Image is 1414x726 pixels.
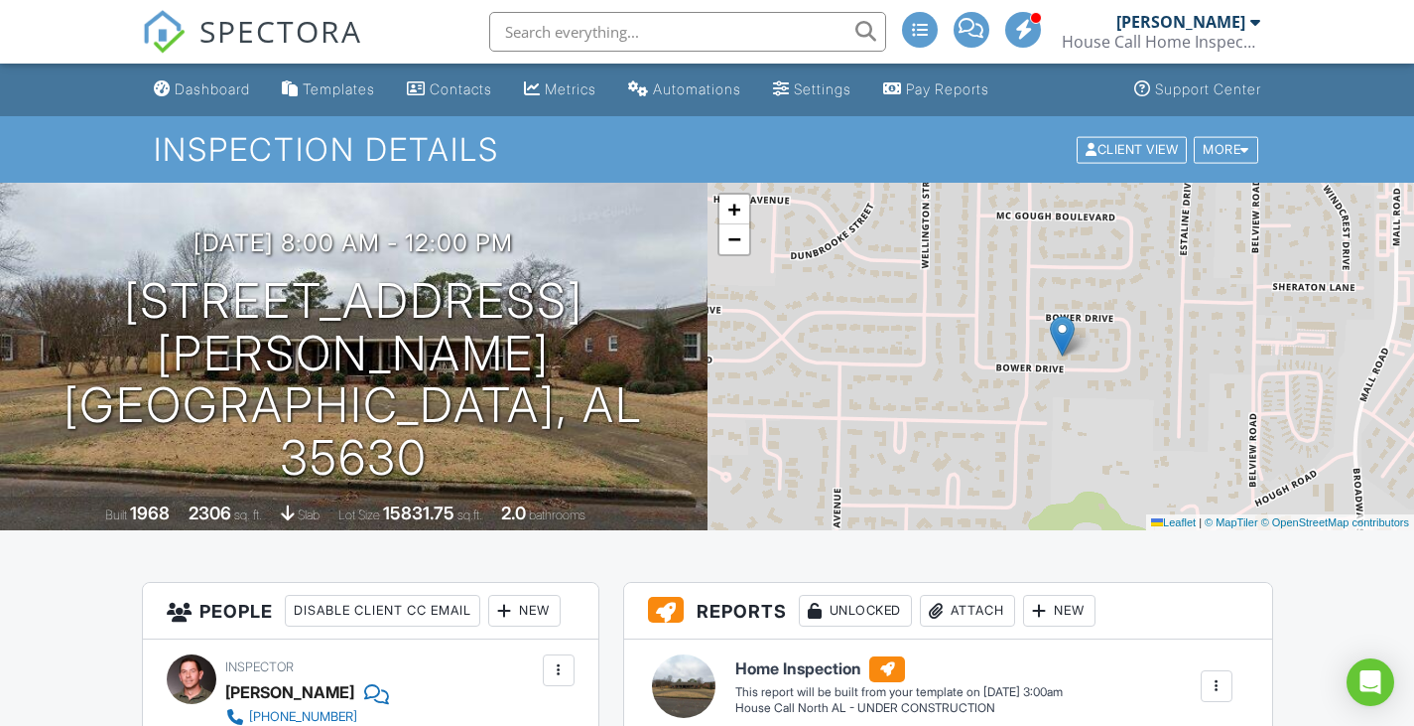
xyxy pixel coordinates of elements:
[1126,72,1269,108] a: Support Center
[225,677,354,707] div: [PERSON_NAME]
[1116,12,1245,32] div: [PERSON_NAME]
[906,80,989,97] div: Pay Reports
[234,508,262,522] span: sq. ft.
[875,72,997,108] a: Pay Reports
[516,72,604,108] a: Metrics
[143,583,598,640] h3: People
[338,508,380,522] span: Lot Size
[529,508,585,522] span: bathrooms
[1062,32,1260,52] div: House Call Home Inspection
[488,595,561,627] div: New
[794,80,851,97] div: Settings
[274,72,383,108] a: Templates
[249,709,357,725] div: [PHONE_NUMBER]
[735,684,1063,700] div: This report will be built from your template on [DATE] 3:00am
[1205,516,1258,528] a: © MapTiler
[303,80,375,97] div: Templates
[1194,136,1258,163] div: More
[1155,80,1261,97] div: Support Center
[285,595,480,627] div: Disable Client CC Email
[457,508,482,522] span: sq.ft.
[735,656,1063,682] h6: Home Inspection
[653,80,741,97] div: Automations
[620,72,749,108] a: Automations (Advanced)
[1151,516,1196,528] a: Leaflet
[799,595,912,627] div: Unlocked
[719,195,749,224] a: Zoom in
[105,508,127,522] span: Built
[1261,516,1409,528] a: © OpenStreetMap contributors
[719,224,749,254] a: Zoom out
[624,583,1272,640] h3: Reports
[298,508,320,522] span: slab
[399,72,500,108] a: Contacts
[1077,136,1187,163] div: Client View
[383,503,454,523] div: 15831.75
[1347,658,1394,706] div: Open Intercom Messenger
[727,226,740,251] span: −
[1075,141,1192,156] a: Client View
[501,503,526,523] div: 2.0
[225,659,294,674] span: Inspector
[1199,516,1202,528] span: |
[1050,316,1075,357] img: Marker
[765,72,859,108] a: Settings
[430,80,492,97] div: Contacts
[545,80,596,97] div: Metrics
[735,700,1063,717] div: House Call North AL - UNDER CONSTRUCTION
[142,27,362,69] a: SPECTORA
[193,229,513,256] h3: [DATE] 8:00 am - 12:00 pm
[489,12,886,52] input: Search everything...
[175,80,250,97] div: Dashboard
[32,275,676,485] h1: [STREET_ADDRESS][PERSON_NAME] [GEOGRAPHIC_DATA], AL 35630
[727,197,740,221] span: +
[189,503,231,523] div: 2306
[142,10,186,54] img: The Best Home Inspection Software - Spectora
[154,132,1259,167] h1: Inspection Details
[130,503,170,523] div: 1968
[146,72,258,108] a: Dashboard
[199,10,362,52] span: SPECTORA
[920,595,1015,627] div: Attach
[1023,595,1095,627] div: New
